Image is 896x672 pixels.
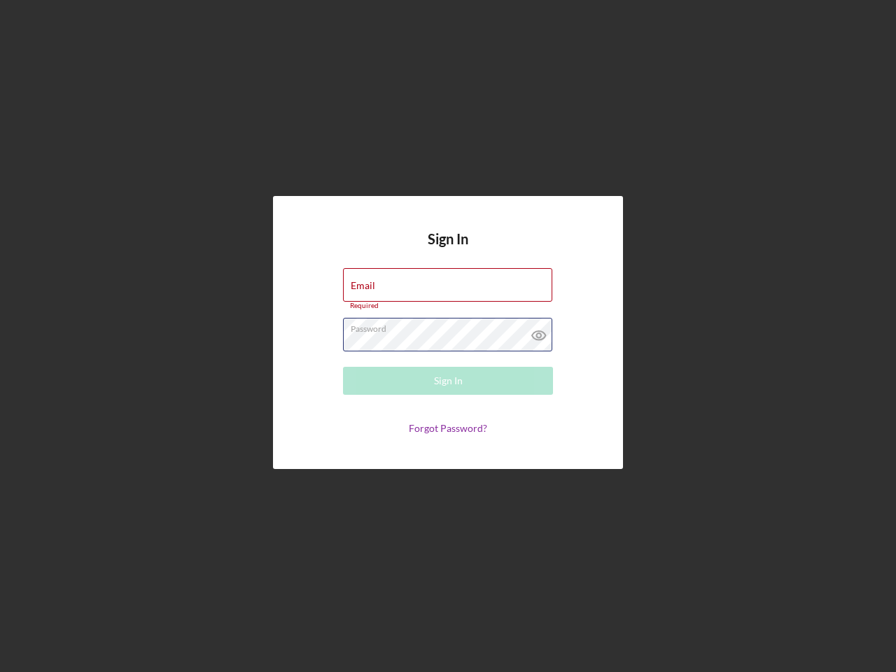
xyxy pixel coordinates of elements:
a: Forgot Password? [409,422,487,434]
h4: Sign In [428,231,468,268]
div: Required [343,302,553,310]
div: Sign In [434,367,463,395]
label: Email [351,280,375,291]
label: Password [351,318,552,334]
button: Sign In [343,367,553,395]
